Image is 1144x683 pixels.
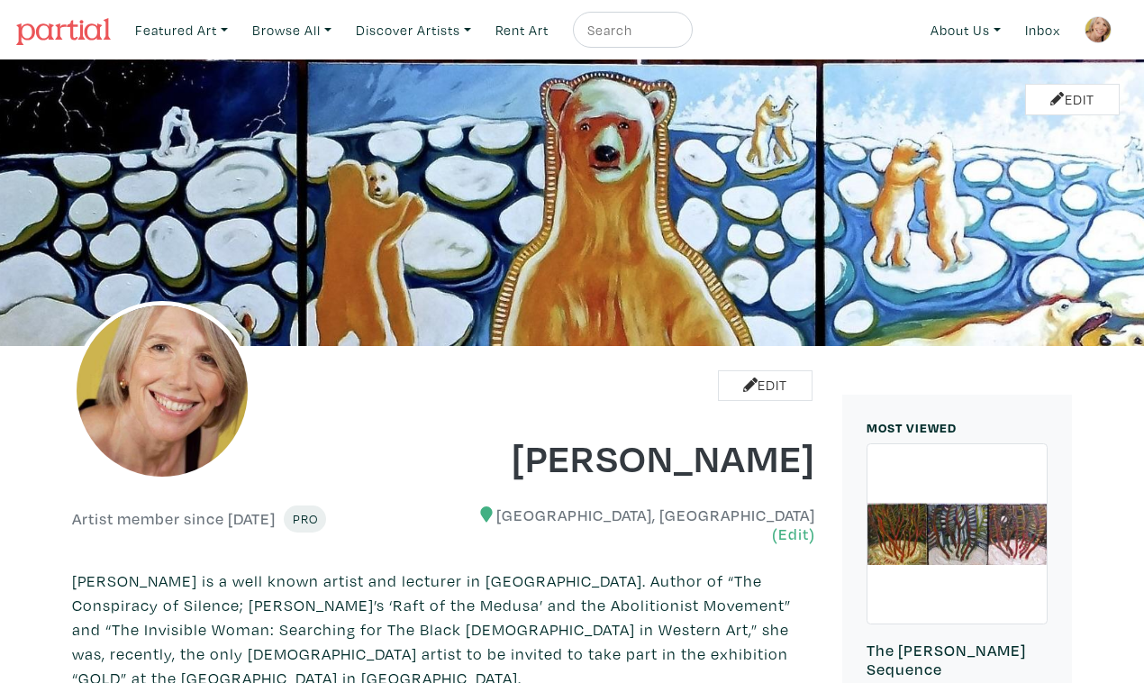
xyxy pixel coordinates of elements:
h6: The [PERSON_NAME] Sequence [867,641,1048,679]
input: Search [586,19,676,41]
h6: [GEOGRAPHIC_DATA], [GEOGRAPHIC_DATA] [458,505,816,544]
a: Browse All [244,12,340,49]
a: (Edit) [772,524,815,543]
a: Rent Art [487,12,557,49]
img: phpThumb.php [1085,16,1112,43]
a: Edit [718,370,813,402]
a: Inbox [1017,12,1068,49]
small: MOST VIEWED [867,419,957,436]
h6: Artist member since [DATE] [72,509,276,529]
h1: [PERSON_NAME] [458,433,816,481]
a: Edit [1025,84,1120,115]
a: About Us [922,12,1009,49]
a: Discover Artists [348,12,479,49]
img: phpThumb.php [72,301,252,481]
a: Featured Art [127,12,236,49]
span: Pro [292,510,318,527]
